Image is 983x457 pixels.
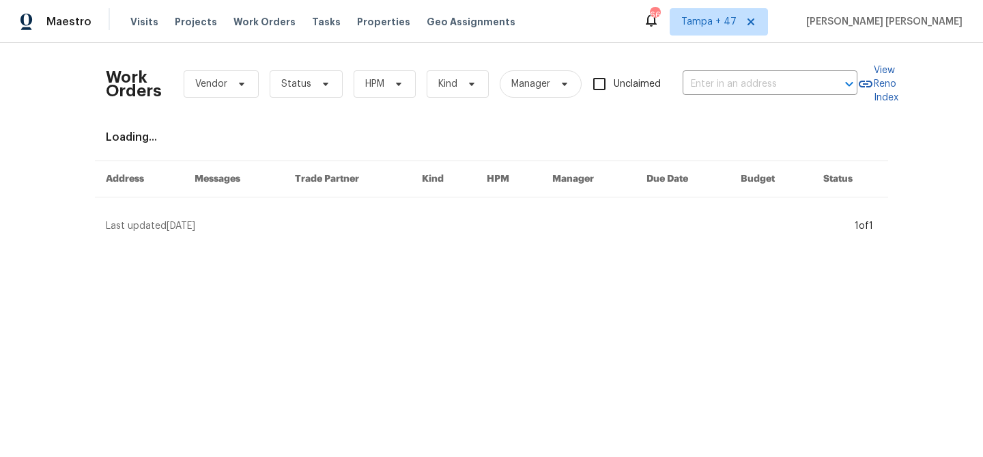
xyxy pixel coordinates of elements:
span: Manager [511,77,550,91]
th: Due Date [636,161,730,197]
th: Status [812,161,888,197]
span: HPM [365,77,384,91]
span: Properties [357,15,410,29]
div: Last updated [106,219,851,233]
span: [DATE] [167,221,195,231]
th: HPM [476,161,541,197]
th: Trade Partner [284,161,412,197]
div: 668 [650,8,659,22]
span: Work Orders [233,15,296,29]
th: Kind [411,161,476,197]
span: Unclaimed [614,77,661,92]
button: Open [840,74,859,94]
span: Kind [438,77,457,91]
input: Enter in an address [683,74,819,95]
span: Visits [130,15,158,29]
span: Status [281,77,311,91]
span: Tasks [312,17,341,27]
a: View Reno Index [857,64,898,105]
span: Vendor [195,77,227,91]
th: Messages [184,161,284,197]
th: Manager [541,161,636,197]
span: Geo Assignments [427,15,515,29]
th: Address [95,161,184,197]
h2: Work Orders [106,70,162,98]
span: Maestro [46,15,91,29]
th: Budget [730,161,812,197]
div: Loading... [106,130,877,144]
span: Projects [175,15,217,29]
span: [PERSON_NAME] [PERSON_NAME] [801,15,963,29]
span: Tampa + 47 [681,15,737,29]
div: 1 of 1 [855,219,873,233]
